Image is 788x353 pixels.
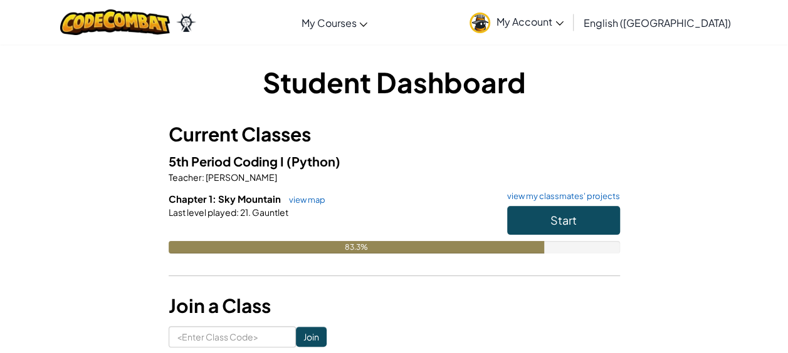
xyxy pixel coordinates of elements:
[202,171,204,183] span: :
[251,207,288,218] span: Gauntlet
[236,207,239,218] span: :
[169,120,620,148] h3: Current Classes
[176,13,196,32] img: Ozaria
[577,6,737,39] a: English ([GEOGRAPHIC_DATA])
[295,6,374,39] a: My Courses
[204,171,277,183] span: [PERSON_NAME]
[301,16,356,29] span: My Courses
[296,327,327,347] input: Join
[169,171,202,183] span: Teacher
[550,213,577,227] span: Start
[169,63,620,101] h1: Student Dashboard
[169,207,236,218] span: Last level played
[169,241,545,253] div: 83.3%
[169,326,296,347] input: <Enter Class Code>
[496,15,564,28] span: My Account
[584,16,731,29] span: English ([GEOGRAPHIC_DATA])
[283,195,325,205] a: view map
[60,9,170,35] img: CodeCombat logo
[463,3,570,42] a: My Account
[169,153,286,169] span: 5th Period Coding I
[169,193,283,205] span: Chapter 1: Sky Mountain
[239,207,251,218] span: 21.
[169,292,620,320] h3: Join a Class
[501,192,620,200] a: view my classmates' projects
[470,13,490,33] img: avatar
[286,153,340,169] span: (Python)
[507,206,620,235] button: Start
